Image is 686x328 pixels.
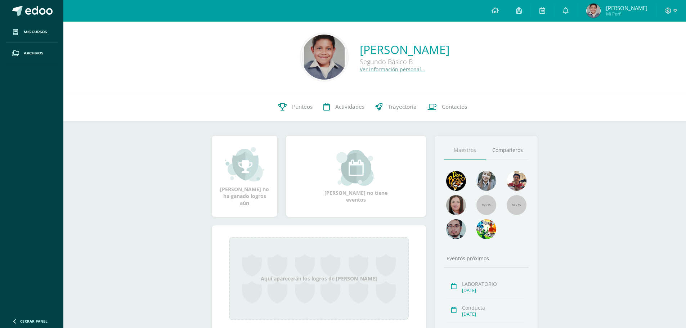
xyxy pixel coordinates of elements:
span: Punteos [292,103,313,111]
span: [PERSON_NAME] [606,4,647,12]
span: Mi Perfil [606,11,647,17]
span: Trayectoria [388,103,417,111]
div: Eventos próximos [444,255,529,262]
img: a43eca2235894a1cc1b3d6ce2f11d98a.png [476,219,496,239]
span: Mis cursos [24,29,47,35]
img: d83ceae33b037d6ba88b478f6b74458b.png [302,35,347,80]
a: Compañeros [486,141,529,159]
a: Contactos [422,93,472,121]
img: event_small.png [336,150,376,186]
div: LABORATORIO [462,280,526,287]
img: 55x55 [476,195,496,215]
img: c22eef5e15fa7cb0b34353c312762fbd.png [586,4,601,18]
span: Actividades [335,103,364,111]
div: [PERSON_NAME] no tiene eventos [320,150,392,203]
div: Segundo Básico B [360,57,449,66]
img: 11152eb22ca3048aebc25a5ecf6973a7.png [507,171,526,191]
img: achievement_small.png [225,146,264,182]
a: Actividades [318,93,370,121]
a: Punteos [273,93,318,121]
div: [DATE] [462,287,526,293]
img: 67c3d6f6ad1c930a517675cdc903f95f.png [446,195,466,215]
div: Conducta [462,304,526,311]
span: Archivos [24,50,43,56]
a: [PERSON_NAME] [360,42,449,57]
span: Contactos [442,103,467,111]
img: 29fc2a48271e3f3676cb2cb292ff2552.png [446,171,466,191]
a: Trayectoria [370,93,422,121]
a: Archivos [6,43,58,64]
div: Aquí aparecerán los logros de [PERSON_NAME] [229,237,409,320]
img: 45bd7986b8947ad7e5894cbc9b781108.png [476,171,496,191]
div: [DATE] [462,311,526,317]
img: d0e54f245e8330cebada5b5b95708334.png [446,219,466,239]
a: Mis cursos [6,22,58,43]
a: Ver información personal... [360,66,425,73]
div: [PERSON_NAME] no ha ganado logros aún [219,146,270,206]
a: Maestros [444,141,486,159]
img: 55x55 [507,195,526,215]
span: Cerrar panel [20,319,48,324]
